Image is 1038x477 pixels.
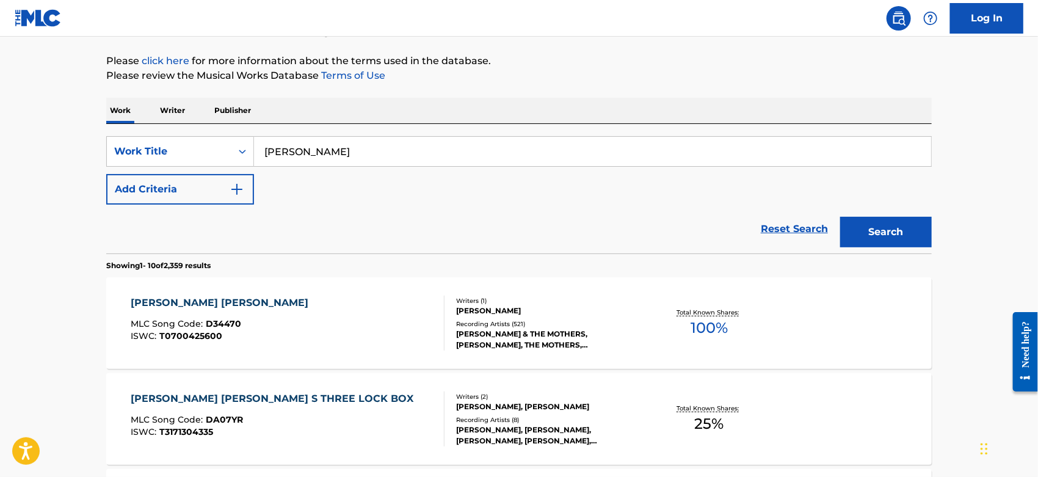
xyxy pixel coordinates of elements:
[319,70,385,81] a: Terms of Use
[887,6,911,31] a: Public Search
[206,414,244,425] span: DA07YR
[206,318,242,329] span: D34470
[456,424,641,446] div: [PERSON_NAME], [PERSON_NAME], [PERSON_NAME], [PERSON_NAME], [PERSON_NAME]
[918,6,943,31] div: Help
[456,305,641,316] div: [PERSON_NAME]
[160,330,223,341] span: T0700425600
[456,319,641,329] div: Recording Artists ( 521 )
[695,413,724,435] span: 25 %
[106,174,254,205] button: Add Criteria
[891,11,906,26] img: search
[131,414,206,425] span: MLC Song Code :
[131,330,160,341] span: ISWC :
[691,317,728,339] span: 100 %
[131,426,160,437] span: ISWC :
[977,418,1038,477] iframe: Chat Widget
[156,98,189,123] p: Writer
[106,277,932,369] a: [PERSON_NAME] [PERSON_NAME]MLC Song Code:D34470ISWC:T0700425600Writers (1)[PERSON_NAME]Recording ...
[677,404,742,413] p: Total Known Shares:
[106,260,211,271] p: Showing 1 - 10 of 2,359 results
[456,329,641,351] div: [PERSON_NAME] & THE MOTHERS, [PERSON_NAME], THE MOTHERS, [PERSON_NAME], [PERSON_NAME]|THE MOTHERS...
[755,216,834,242] a: Reset Search
[106,136,932,253] form: Search Form
[230,182,244,197] img: 9d2ae6d4665cec9f34b9.svg
[456,415,641,424] div: Recording Artists ( 8 )
[106,98,134,123] p: Work
[923,11,938,26] img: help
[1004,302,1038,401] iframe: Resource Center
[106,54,932,68] p: Please for more information about the terms used in the database.
[106,373,932,465] a: [PERSON_NAME] [PERSON_NAME] S THREE LOCK BOXMLC Song Code:DA07YRISWC:T3171304335Writers (2)[PERSO...
[840,217,932,247] button: Search
[211,98,255,123] p: Publisher
[456,401,641,412] div: [PERSON_NAME], [PERSON_NAME]
[981,431,988,467] div: Drag
[15,9,62,27] img: MLC Logo
[131,391,420,406] div: [PERSON_NAME] [PERSON_NAME] S THREE LOCK BOX
[131,296,315,310] div: [PERSON_NAME] [PERSON_NAME]
[131,318,206,329] span: MLC Song Code :
[456,296,641,305] div: Writers ( 1 )
[677,308,742,317] p: Total Known Shares:
[160,426,214,437] span: T3171304335
[456,392,641,401] div: Writers ( 2 )
[106,68,932,83] p: Please review the Musical Works Database
[142,55,189,67] a: click here
[950,3,1023,34] a: Log In
[114,144,224,159] div: Work Title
